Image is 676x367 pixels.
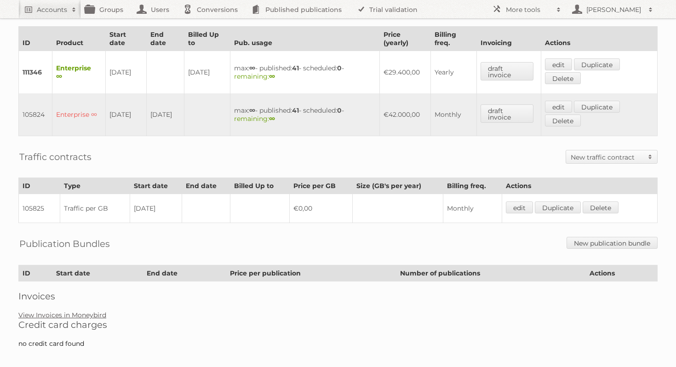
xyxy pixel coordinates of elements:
th: Price per publication [226,265,396,281]
th: Price per GB [290,178,352,194]
span: remaining: [234,115,275,123]
th: End date [146,27,184,51]
th: Actions [502,178,658,194]
strong: ∞ [269,115,275,123]
td: €42.000,00 [380,93,431,136]
td: [DATE] [146,93,184,136]
a: Delete [545,115,581,126]
td: Traffic per GB [60,194,130,223]
th: ID [19,178,60,194]
th: Start date [130,178,182,194]
strong: ∞ [249,106,255,115]
th: Start date [106,27,147,51]
a: New traffic contract [566,150,657,163]
span: Toggle [643,150,657,163]
a: View Invoices in Moneybird [18,311,106,319]
a: edit [545,58,572,70]
strong: ∞ [249,64,255,72]
th: Product [52,27,106,51]
td: 105824 [19,93,52,136]
th: Number of publications [396,265,586,281]
td: Monthly [443,194,502,223]
h2: Credit card charges [18,319,658,330]
th: Price (yearly) [380,27,431,51]
a: edit [506,201,533,213]
strong: ∞ [269,72,275,80]
a: Duplicate [535,201,581,213]
td: Enterprise ∞ [52,93,106,136]
td: 105825 [19,194,60,223]
a: edit [545,101,572,113]
th: Invoicing [477,27,541,51]
a: draft invoice [481,104,533,123]
h2: More tools [506,5,552,14]
strong: 0 [337,64,342,72]
th: Actions [586,265,658,281]
th: Billed Up to [184,27,230,51]
td: [DATE] [106,51,147,94]
td: Yearly [431,51,477,94]
th: ID [19,27,52,51]
td: Monthly [431,93,477,136]
th: Billing freq. [431,27,477,51]
strong: 41 [292,106,299,115]
a: Delete [545,72,581,84]
h2: Traffic contracts [19,150,92,164]
a: Duplicate [574,58,620,70]
td: max: - published: - scheduled: - [230,93,379,136]
h2: Accounts [37,5,67,14]
h2: Invoices [18,291,658,302]
td: [DATE] [130,194,182,223]
th: Billed Up to [230,178,290,194]
strong: 0 [337,106,342,115]
th: Billing freq. [443,178,502,194]
td: €29.400,00 [380,51,431,94]
td: [DATE] [184,51,230,94]
td: Enterprise ∞ [52,51,106,94]
th: Pub. usage [230,27,379,51]
a: draft invoice [481,62,533,80]
h2: Publication Bundles [19,237,110,251]
th: ID [19,265,52,281]
a: New publication bundle [567,237,658,249]
h2: [PERSON_NAME] [584,5,644,14]
a: Delete [583,201,619,213]
th: Size (GB's per year) [352,178,443,194]
th: Type [60,178,130,194]
td: €0,00 [290,194,352,223]
th: Actions [541,27,657,51]
th: Start date [52,265,143,281]
td: [DATE] [106,93,147,136]
span: remaining: [234,72,275,80]
td: max: - published: - scheduled: - [230,51,379,94]
td: 111346 [19,51,52,94]
strong: 41 [292,64,299,72]
th: End date [143,265,226,281]
th: End date [182,178,230,194]
a: Duplicate [574,101,620,113]
h2: New traffic contract [571,153,643,162]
